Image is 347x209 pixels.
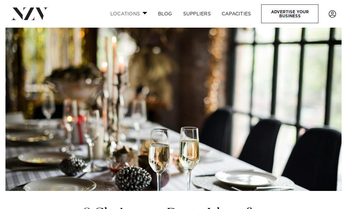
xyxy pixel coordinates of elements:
[11,8,48,20] img: nzv-logo.png
[5,28,342,191] img: 6 Christmas Party Ideas for Medium-Sized Businesses
[153,6,178,21] a: BLOG
[178,6,216,21] a: SUPPLIERS
[105,6,153,21] a: Locations
[261,4,318,23] a: Advertise your business
[216,6,257,21] a: Capacities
